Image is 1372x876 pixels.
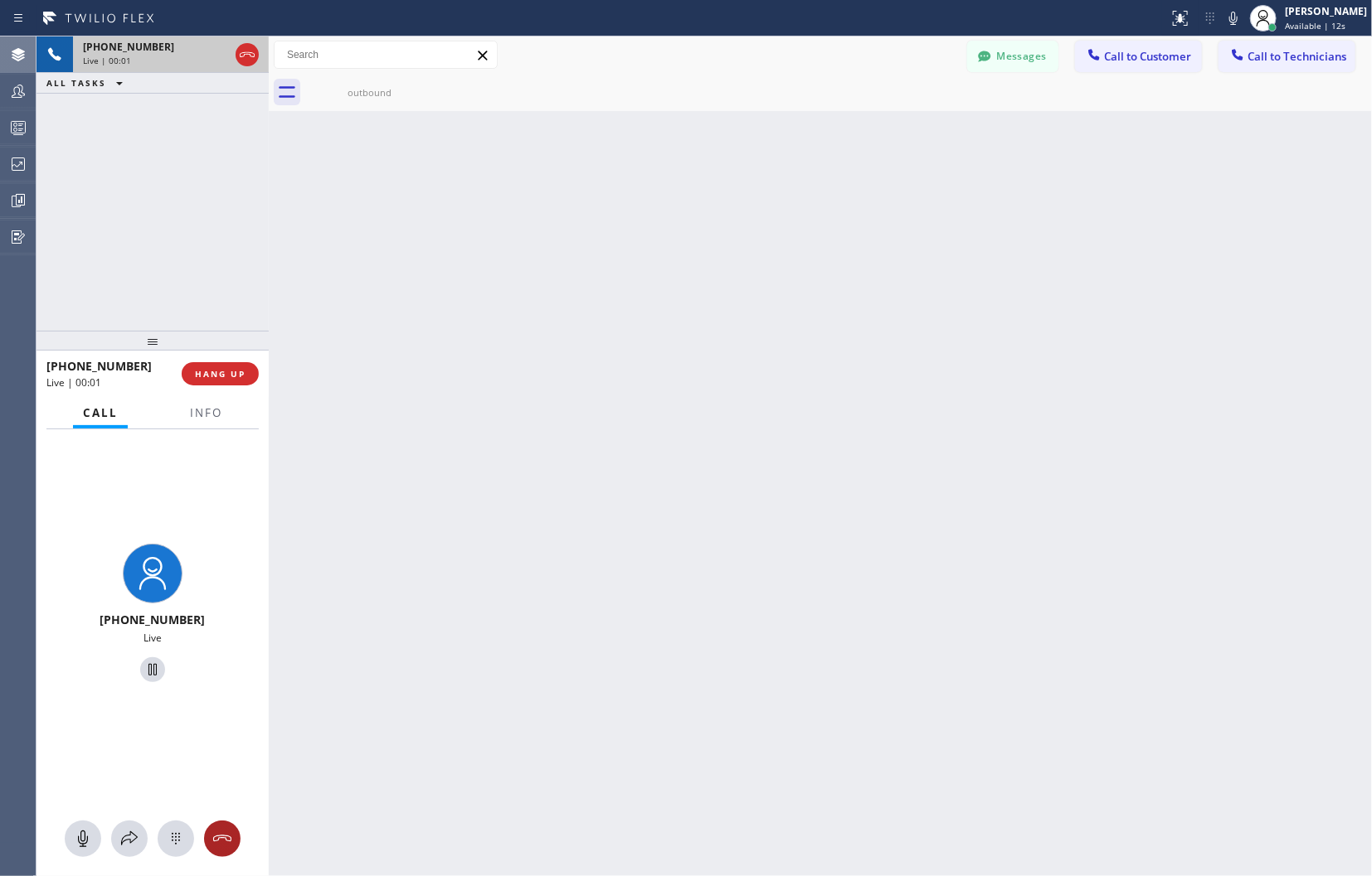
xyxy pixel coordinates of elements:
[1248,49,1346,64] span: Call to Technicians
[307,86,432,99] div: outbound
[1285,20,1345,31] span: Available | 12s
[1104,49,1191,64] span: Call to Customer
[83,55,131,66] span: Live | 00:01
[46,77,106,89] span: ALL TASKS
[140,657,165,682] button: Hold Customer
[36,73,139,93] button: ALL TASKS
[182,362,259,385] button: HANG UP
[1222,7,1245,30] button: Mute
[1285,4,1367,18] div: [PERSON_NAME]
[275,41,497,68] input: Search
[236,43,259,66] button: Hang up
[195,368,246,380] span: HANG UP
[65,820,101,857] button: Mute
[158,820,194,857] button: Open dialpad
[967,41,1058,72] button: Messages
[100,612,206,627] span: [PHONE_NUMBER]
[111,820,148,857] button: Open directory
[73,397,128,429] button: Call
[83,40,174,54] span: [PHONE_NUMBER]
[83,405,118,420] span: Call
[1075,41,1202,72] button: Call to Customer
[144,631,162,645] span: Live
[180,397,232,429] button: Info
[204,820,241,857] button: Hang up
[46,358,152,374] span: [PHONE_NUMBER]
[1219,41,1355,72] button: Call to Technicians
[46,375,101,390] span: Live | 00:01
[190,405,222,420] span: Info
